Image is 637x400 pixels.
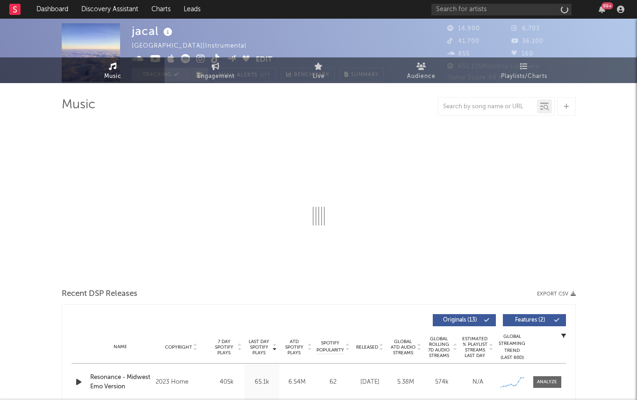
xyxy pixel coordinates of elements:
[447,51,470,57] span: 855
[165,344,192,350] span: Copyright
[503,314,566,326] button: Features(2)
[537,291,576,297] button: Export CSV
[511,26,540,32] span: 6,703
[390,339,416,356] span: Global ATD Audio Streams
[501,71,547,82] span: Playlists/Charts
[447,38,480,44] span: 41,700
[509,317,552,323] span: Features ( 2 )
[498,333,526,361] div: Global Streaming Trend (Last 60D)
[282,339,307,356] span: ATD Spotify Plays
[473,57,576,83] a: Playlists/Charts
[90,344,151,351] div: Name
[313,71,325,82] span: Live
[511,51,533,57] span: 160
[601,2,613,9] div: 99 +
[426,378,458,387] div: 574k
[156,377,207,388] div: 2023 Home
[433,314,496,326] button: Originals(13)
[317,378,350,387] div: 62
[132,23,175,39] div: jacal
[447,26,480,32] span: 14,900
[267,57,370,83] a: Live
[316,340,344,354] span: Spotify Popularity
[62,288,137,300] span: Recent DSP Releases
[370,57,473,83] a: Audience
[282,378,312,387] div: 6.54M
[165,57,267,83] a: Engagement
[212,339,236,356] span: 7 Day Spotify Plays
[90,373,151,391] a: Resonance - Midwest Emo Version
[438,103,537,111] input: Search by song name or URL
[439,317,482,323] span: Originals ( 13 )
[599,6,605,13] button: 99+
[356,344,378,350] span: Released
[62,57,165,83] a: Music
[247,378,277,387] div: 65.1k
[212,378,242,387] div: 405k
[197,71,235,82] span: Engagement
[104,71,122,82] span: Music
[132,41,257,52] div: [GEOGRAPHIC_DATA] | Instrumental
[256,54,272,66] button: Edit
[390,378,422,387] div: 5.38M
[426,336,452,358] span: Global Rolling 7D Audio Streams
[407,71,436,82] span: Audience
[511,38,544,44] span: 36,100
[354,378,386,387] div: [DATE]
[431,4,572,15] input: Search for artists
[462,336,488,358] span: Estimated % Playlist Streams Last Day
[247,339,272,356] span: Last Day Spotify Plays
[462,378,494,387] div: N/A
